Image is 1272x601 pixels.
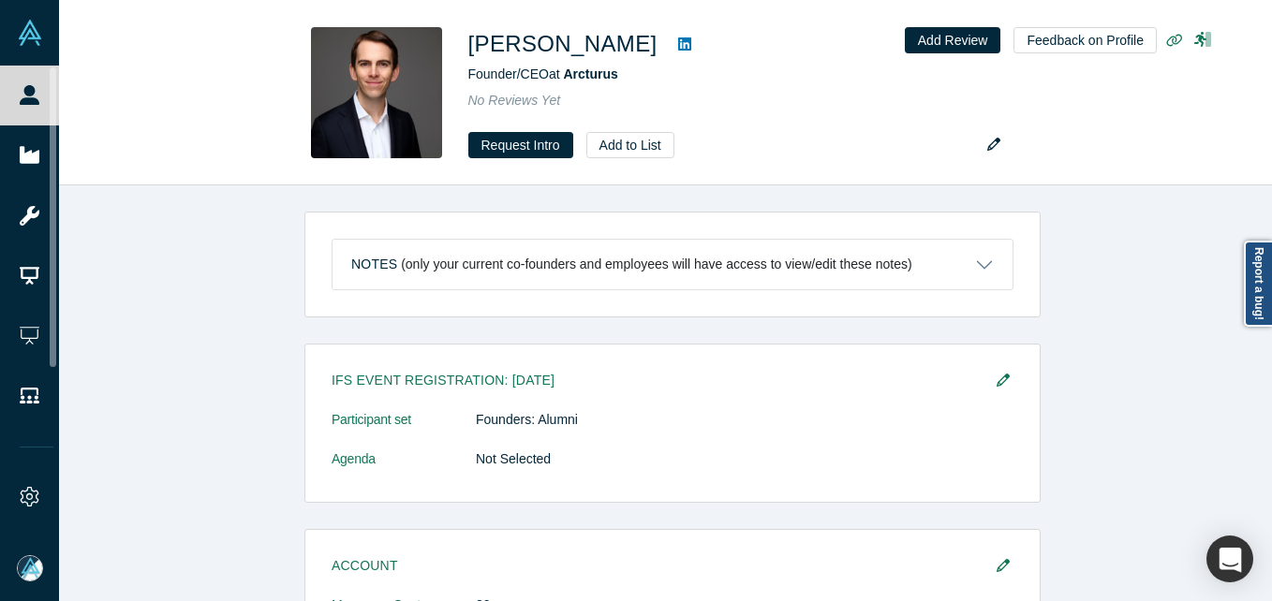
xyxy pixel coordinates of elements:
[332,556,987,576] h3: Account
[332,410,476,449] dt: Participant set
[311,27,442,158] img: Jonathan McCullagh's Profile Image
[468,132,573,158] button: Request Intro
[332,371,987,390] h3: IFS Event Registration: [DATE]
[905,27,1001,53] button: Add Review
[401,257,912,272] p: (only your current co-founders and employees will have access to view/edit these notes)
[468,93,561,108] span: No Reviews Yet
[1244,241,1272,327] a: Report a bug!
[468,66,618,81] span: Founder/CEO at
[1013,27,1157,53] button: Feedback on Profile
[333,240,1013,289] button: Notes (only your current co-founders and employees will have access to view/edit these notes)
[476,410,1013,430] dd: Founders: Alumni
[17,555,43,581] img: Mia Scott's Account
[586,132,674,158] button: Add to List
[468,27,658,61] h1: [PERSON_NAME]
[351,255,397,274] h3: Notes
[332,449,476,489] dt: Agenda
[563,66,617,81] a: Arcturus
[476,449,1013,469] dd: Not Selected
[17,20,43,46] img: Alchemist Vault Logo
